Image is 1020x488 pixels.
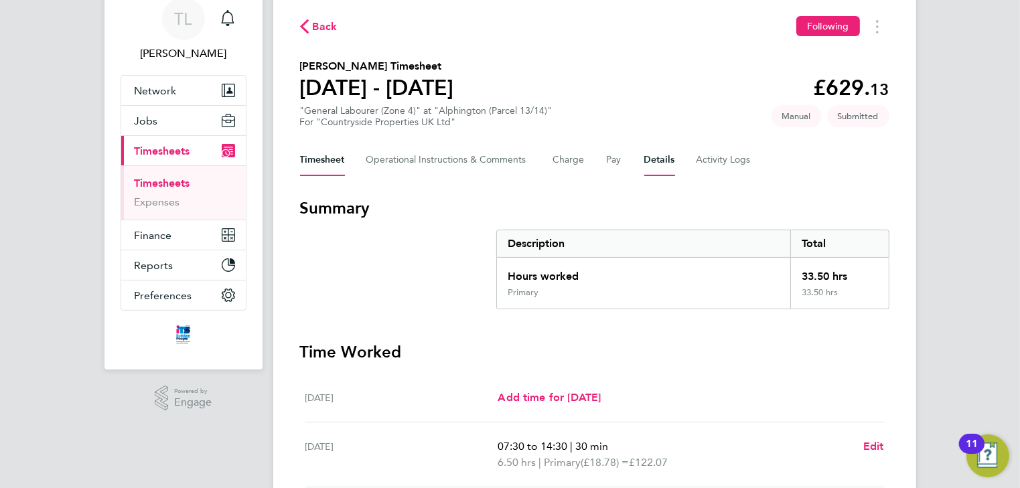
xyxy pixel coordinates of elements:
[121,280,246,310] button: Preferences
[300,74,454,101] h1: [DATE] - [DATE]
[135,259,173,272] span: Reports
[498,391,601,404] span: Add time for [DATE]
[135,229,172,242] span: Finance
[300,18,338,35] button: Back
[121,76,246,105] button: Network
[497,258,791,287] div: Hours worked
[300,105,553,128] div: "General Labourer (Zone 4)" at "Alphington (Parcel 13/14)"
[305,390,498,406] div: [DATE]
[300,58,454,74] h2: [PERSON_NAME] Timesheet
[697,144,753,176] button: Activity Logs
[135,114,158,127] span: Jobs
[300,341,889,363] h3: Time Worked
[135,289,192,302] span: Preferences
[570,440,573,453] span: |
[300,197,889,219] h3: Summary
[498,456,536,469] span: 6.50 hrs
[135,145,190,157] span: Timesheets
[155,386,212,411] a: Powered byEngage
[508,287,538,298] div: Primary
[790,258,888,287] div: 33.50 hrs
[498,440,567,453] span: 07:30 to 14:30
[790,230,888,257] div: Total
[496,230,889,309] div: Summary
[629,456,668,469] span: £122.07
[814,75,889,100] app-decimal: £629.
[553,144,585,176] button: Charge
[966,434,1009,477] button: Open Resource Center, 11 new notifications
[644,144,675,176] button: Details
[807,20,849,32] span: Following
[498,390,601,406] a: Add time for [DATE]
[121,46,246,62] span: Tim Lerwill
[121,106,246,135] button: Jobs
[300,144,345,176] button: Timesheet
[173,324,192,345] img: itsconstruction-logo-retina.png
[174,397,212,408] span: Engage
[790,287,888,309] div: 33.50 hrs
[544,455,581,471] span: Primary
[366,144,532,176] button: Operational Instructions & Comments
[135,84,177,97] span: Network
[175,10,192,27] span: TL
[121,250,246,280] button: Reports
[135,177,190,189] a: Timesheets
[538,456,541,469] span: |
[121,165,246,220] div: Timesheets
[174,386,212,397] span: Powered by
[607,144,623,176] button: Pay
[827,105,889,127] span: This timesheet is Submitted.
[575,440,608,453] span: 30 min
[865,16,889,37] button: Timesheets Menu
[966,444,978,461] div: 11
[121,136,246,165] button: Timesheets
[581,456,629,469] span: (£18.78) =
[313,19,338,35] span: Back
[135,195,180,208] a: Expenses
[305,438,498,471] div: [DATE]
[121,220,246,250] button: Finance
[300,116,553,128] div: For "Countryside Properties UK Ltd"
[121,324,246,345] a: Go to home page
[863,440,884,453] span: Edit
[796,16,859,36] button: Following
[871,80,889,99] span: 13
[772,105,822,127] span: This timesheet was manually created.
[863,438,884,455] a: Edit
[497,230,791,257] div: Description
